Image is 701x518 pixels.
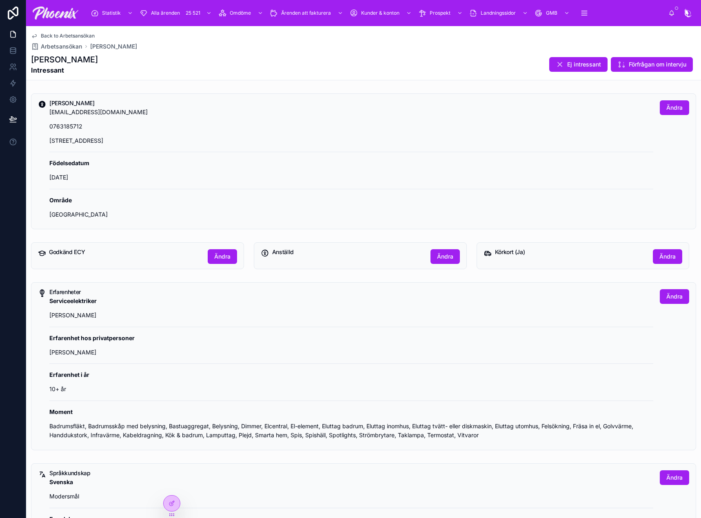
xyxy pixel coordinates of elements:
[151,10,180,16] span: Alla ärenden
[49,136,653,146] p: [STREET_ADDRESS]
[49,159,89,166] strong: Födelsedatum
[230,10,251,16] span: Omdöme
[31,33,95,39] a: Back to Arbetsansökan
[49,173,653,182] p: [DATE]
[532,6,574,20] a: GMB
[49,408,73,415] strong: Moment
[214,252,231,261] span: Ändra
[137,6,216,20] a: Alla ärenden25 521
[666,292,683,301] span: Ändra
[49,197,72,204] strong: Område
[49,108,653,219] div: Arkenstranda@gmail.com 0763185712 Påskvippegatan 2D, Upplands Väsby, Sverige, 194 54 ____ **Födel...
[361,10,399,16] span: Kunder & konton
[267,6,347,20] a: Ärenden att fakturera
[660,289,689,304] button: Ändra
[666,104,683,112] span: Ändra
[49,122,653,131] p: 0763185712
[416,6,467,20] a: Prospekt
[49,289,653,295] h5: Erfarenheter
[653,249,682,264] button: Ändra
[660,470,689,485] button: Ändra
[85,4,668,22] div: scrollable content
[611,57,693,72] button: Förfrågan om intervju
[33,7,78,20] img: App logo
[546,10,557,16] span: GMB
[49,385,653,394] p: 10+ år
[208,249,237,264] button: Ändra
[666,474,683,482] span: Ändra
[567,60,601,69] span: Ej intressant
[49,210,653,219] p: [GEOGRAPHIC_DATA]
[549,57,608,72] button: Ej intressant
[272,249,424,255] h5: Anställd
[430,249,460,264] button: Ändra
[49,297,97,304] strong: Serviceelektriker
[88,6,137,20] a: Statistik
[49,311,653,320] p: [PERSON_NAME]
[49,100,653,106] h5: Anton Arkenstrand
[281,10,331,16] span: Ärenden att fakturera
[31,42,82,51] a: Arbetsansökan
[437,252,453,261] span: Ändra
[49,348,653,357] p: [PERSON_NAME]
[49,249,201,255] h5: Godkänd ECY
[49,297,653,440] div: **Serviceelektriker** Ja ___ **Erfarenhet hos privatpersoner** Ja ___ **Erfarenhet i år** 10+ år ...
[102,10,121,16] span: Statistik
[495,249,647,255] h5: Körkort (Ja)
[467,6,532,20] a: Landningssidor
[49,478,73,485] strong: Svenska
[629,60,686,69] span: Förfrågan om intervju
[41,33,95,39] span: Back to Arbetsansökan
[347,6,416,20] a: Kunder & konton
[49,371,89,378] strong: Erfarenhet i år
[49,422,653,441] p: Badrumsfläkt, Badrumsskåp med belysning, Bastuaggregat, Belysning, Dimmer, Elcentral, El-element,...
[660,100,689,115] button: Ändra
[41,42,82,51] span: Arbetsansökan
[49,470,653,476] h5: Språkkundskap
[31,65,98,75] strong: Intressant
[31,54,98,65] h1: [PERSON_NAME]
[430,10,450,16] span: Prospekt
[481,10,516,16] span: Landningssidor
[49,108,653,117] p: [EMAIL_ADDRESS][DOMAIN_NAME]
[49,334,135,341] strong: Erfarenhet hos privatpersoner
[216,6,267,20] a: Omdöme
[659,252,676,261] span: Ändra
[183,8,203,18] div: 25 521
[49,492,653,501] p: Modersmål
[90,42,137,51] a: [PERSON_NAME]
